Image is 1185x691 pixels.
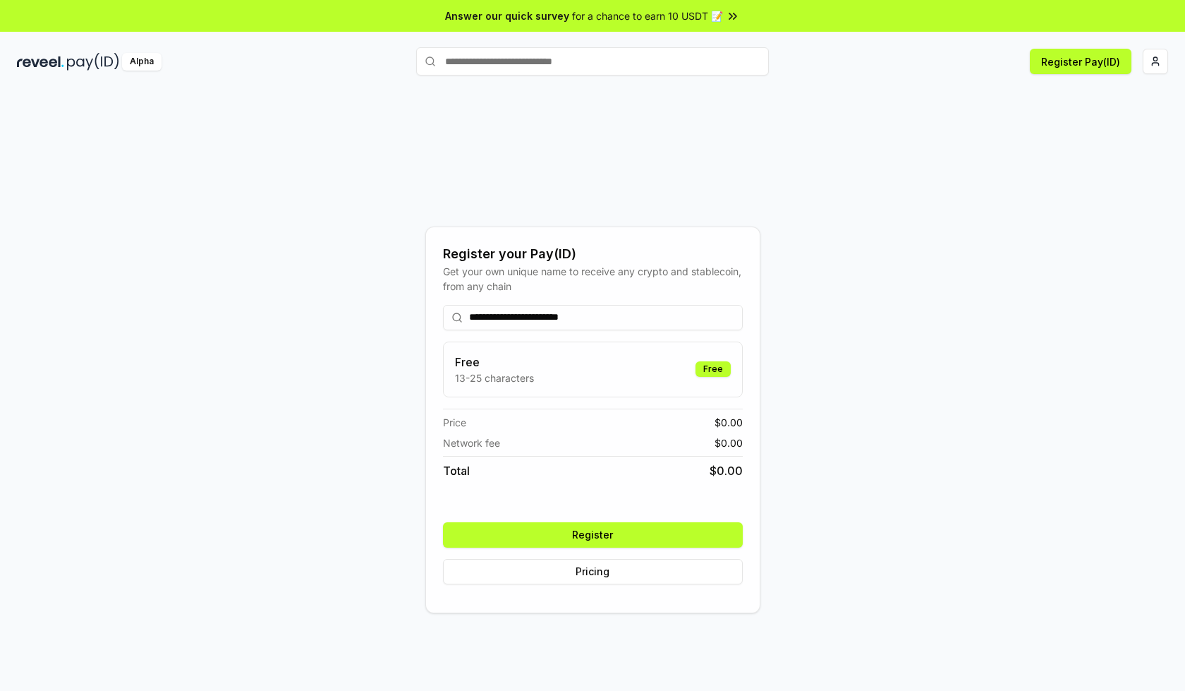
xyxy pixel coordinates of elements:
span: Answer our quick survey [445,8,569,23]
span: Price [443,415,466,430]
div: Register your Pay(ID) [443,244,743,264]
span: Total [443,462,470,479]
img: reveel_dark [17,53,64,71]
button: Register [443,522,743,548]
div: Free [695,361,731,377]
span: Network fee [443,435,500,450]
button: Register Pay(ID) [1030,49,1131,74]
button: Pricing [443,559,743,584]
span: $ 0.00 [710,462,743,479]
h3: Free [455,354,534,371]
p: 13-25 characters [455,371,534,385]
span: for a chance to earn 10 USDT 📝 [572,8,723,23]
img: pay_id [67,53,119,71]
span: $ 0.00 [715,435,743,450]
span: $ 0.00 [715,415,743,430]
div: Alpha [122,53,162,71]
div: Get your own unique name to receive any crypto and stablecoin, from any chain [443,264,743,294]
